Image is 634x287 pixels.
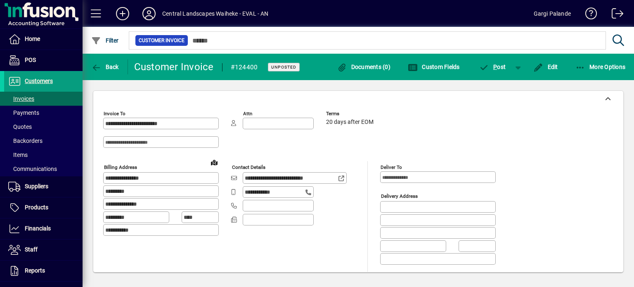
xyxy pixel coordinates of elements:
[475,59,510,74] button: Post
[479,64,506,70] span: ost
[8,138,43,144] span: Backorders
[4,120,83,134] a: Quotes
[89,59,121,74] button: Back
[8,95,34,102] span: Invoices
[25,204,48,211] span: Products
[91,64,119,70] span: Back
[4,148,83,162] a: Items
[534,7,571,20] div: Gargi Palande
[575,64,626,70] span: More Options
[139,36,185,45] span: Customer Invoice
[8,166,57,172] span: Communications
[4,92,83,106] a: Invoices
[579,2,597,28] a: Knowledge Base
[162,7,269,20] div: Central Landscapes Waiheke - EVAL - AN
[25,246,38,253] span: Staff
[83,59,128,74] app-page-header-button: Back
[109,6,136,21] button: Add
[406,59,462,74] button: Custom Fields
[408,64,460,70] span: Custom Fields
[4,162,83,176] a: Communications
[335,59,393,74] button: Documents (0)
[337,64,390,70] span: Documents (0)
[493,64,497,70] span: P
[8,152,28,158] span: Items
[381,164,402,170] mat-label: Deliver To
[25,36,40,42] span: Home
[326,119,374,126] span: 20 days after EOM
[25,57,36,63] span: POS
[243,111,252,116] mat-label: Attn
[531,59,560,74] button: Edit
[25,267,45,274] span: Reports
[231,61,258,74] div: #124400
[136,6,162,21] button: Profile
[4,29,83,50] a: Home
[4,261,83,281] a: Reports
[104,111,125,116] mat-label: Invoice To
[89,33,121,48] button: Filter
[533,64,558,70] span: Edit
[4,197,83,218] a: Products
[208,156,221,169] a: View on map
[25,225,51,232] span: Financials
[8,109,39,116] span: Payments
[4,50,83,71] a: POS
[4,106,83,120] a: Payments
[25,183,48,190] span: Suppliers
[8,123,32,130] span: Quotes
[326,111,376,116] span: Terms
[25,78,53,84] span: Customers
[4,134,83,148] a: Backorders
[271,64,296,70] span: Unposted
[4,240,83,260] a: Staff
[606,2,624,28] a: Logout
[134,60,214,74] div: Customer Invoice
[91,37,119,44] span: Filter
[4,176,83,197] a: Suppliers
[4,218,83,239] a: Financials
[573,59,628,74] button: More Options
